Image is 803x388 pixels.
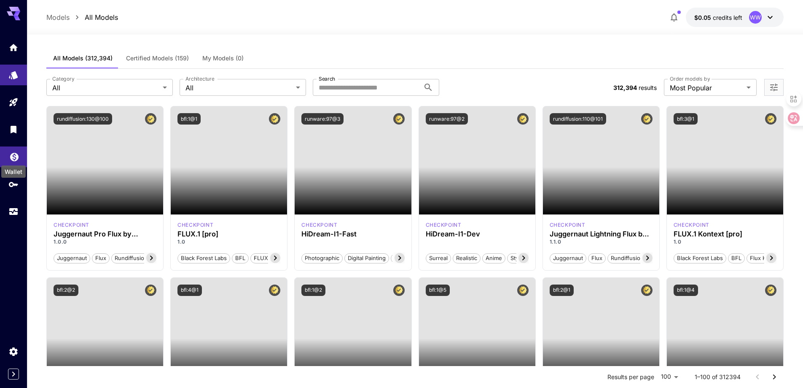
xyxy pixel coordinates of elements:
label: Category [52,75,75,82]
button: Certified Model – Vetted for best performance and includes a commercial license. [641,113,653,125]
p: 1.0 [674,238,776,246]
p: 1.1.0 [550,238,653,246]
button: Certified Model – Vetted for best performance and includes a commercial license. [145,113,156,125]
button: bfl:1@2 [301,285,325,296]
button: Certified Model – Vetted for best performance and includes a commercial license. [145,285,156,296]
p: checkpoint [54,221,89,229]
span: Black Forest Labs [178,254,230,263]
h3: FLUX.1 [pro] [177,230,280,238]
a: All Models [85,12,118,22]
span: Realistic [453,254,480,263]
button: Expand sidebar [8,369,19,380]
span: rundiffusion [608,254,647,263]
button: Cinematic [391,252,423,263]
span: credits left [713,14,742,21]
button: $0.05WW [686,8,784,27]
button: runware:97@3 [301,113,344,125]
button: bfl:4@1 [177,285,202,296]
button: runware:97@2 [426,113,468,125]
p: checkpoint [674,221,709,229]
button: Certified Model – Vetted for best performance and includes a commercial license. [269,285,280,296]
nav: breadcrumb [46,12,118,22]
div: Usage [8,206,19,217]
label: Order models by [670,75,710,82]
span: All Models (312,394) [53,54,113,62]
button: Certified Model – Vetted for best performance and includes a commercial license. [269,113,280,125]
button: bfl:2@2 [54,285,78,296]
button: bfl:2@1 [550,285,574,296]
div: Home [8,42,19,53]
span: My Models (0) [202,54,244,62]
p: checkpoint [426,221,462,229]
button: juggernaut [550,252,586,263]
button: Surreal [426,252,451,263]
span: Cinematic [391,254,423,263]
button: Photographic [301,252,343,263]
div: Playground [8,97,19,108]
button: Black Forest Labs [177,252,230,263]
button: rundiffusion:110@101 [550,113,606,125]
div: WW [749,11,762,24]
div: HiDream Fast [301,221,337,229]
button: Certified Model – Vetted for best performance and includes a commercial license. [393,285,405,296]
div: HiDream Dev [426,221,462,229]
p: Results per page [607,373,654,381]
button: Black Forest Labs [674,252,726,263]
label: Architecture [185,75,214,82]
span: flux [588,254,605,263]
button: Open more filters [769,82,779,93]
div: fluxpro [177,221,213,229]
div: FLUX.1 D [54,221,89,229]
button: Stylized [507,252,534,263]
button: juggernaut [54,252,90,263]
button: Certified Model – Vetted for best performance and includes a commercial license. [393,113,405,125]
span: Flux Kontext [747,254,785,263]
button: bfl:1@4 [674,285,698,296]
span: rundiffusion [112,254,150,263]
button: Certified Model – Vetted for best performance and includes a commercial license. [517,285,529,296]
button: rundiffusion [607,252,647,263]
span: Photographic [302,254,342,263]
label: Search [319,75,335,82]
div: Wallet [9,152,19,162]
span: FLUX.1 [pro] [251,254,289,263]
span: results [639,84,657,91]
button: Certified Model – Vetted for best performance and includes a commercial license. [765,285,776,296]
button: Certified Model – Vetted for best performance and includes a commercial license. [517,113,529,125]
span: BFL [232,254,248,263]
button: Anime [482,252,505,263]
span: Black Forest Labs [674,254,726,263]
div: $0.05 [694,13,742,22]
h3: FLUX.1 Kontext [pro] [674,230,776,238]
h3: HiDream-I1-Fast [301,230,404,238]
h3: HiDream-I1-Dev [426,230,529,238]
span: Digital Painting [345,254,389,263]
h3: Juggernaut Pro Flux by RunDiffusion [54,230,156,238]
div: FLUX.1 D [550,221,585,229]
button: rundiffusion:130@100 [54,113,112,125]
span: 312,394 [613,84,637,91]
button: bfl:1@5 [426,285,450,296]
button: Certified Model – Vetted for best performance and includes a commercial license. [641,285,653,296]
h3: Juggernaut Lightning Flux by RunDiffusion [550,230,653,238]
div: FLUX.1 Kontext [pro] [674,221,709,229]
div: Settings [8,346,19,357]
p: checkpoint [550,221,585,229]
button: BFL [232,252,249,263]
p: 1.0.0 [54,238,156,246]
span: $0.05 [694,14,713,21]
p: 1.0 [177,238,280,246]
div: Wallet [1,166,26,178]
button: BFL [728,252,745,263]
button: FLUX.1 [pro] [250,252,290,263]
button: Flux Kontext [747,252,786,263]
span: juggernaut [550,254,586,263]
button: Realistic [453,252,481,263]
span: All [185,83,293,93]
